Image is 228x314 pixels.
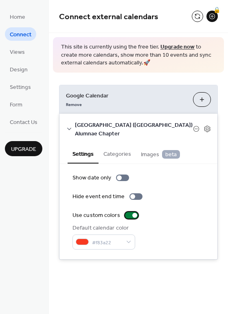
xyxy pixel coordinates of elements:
a: Home [5,10,30,23]
span: Contact Us [10,118,37,127]
span: Form [10,101,22,109]
span: Google Calendar [66,91,186,100]
button: Images beta [136,144,185,163]
a: Design [5,62,33,76]
span: #f83a22 [92,238,122,247]
a: Connect [5,27,36,41]
span: This site is currently using the free tier. to create more calendars, show more than 10 events an... [61,43,216,67]
span: Design [10,66,28,74]
div: Use custom colors [72,211,120,220]
a: Settings [5,80,36,93]
a: Upgrade now [160,42,195,53]
span: Remove [66,102,82,107]
span: Upgrade [11,145,36,154]
span: Connect external calendars [59,9,158,25]
a: Form [5,97,27,111]
div: Default calendar color [72,224,134,232]
div: Hide event end time [72,192,125,201]
div: Show date only [72,174,111,182]
span: Home [10,13,25,22]
button: Categories [99,144,136,163]
span: Images [141,150,180,159]
span: [GEOGRAPHIC_DATA] ([GEOGRAPHIC_DATA]) Alumnae Chapter [75,121,193,138]
span: Views [10,48,25,57]
span: Settings [10,83,31,92]
button: Settings [68,144,99,164]
button: Upgrade [5,141,42,156]
a: Contact Us [5,115,42,128]
span: Connect [10,31,31,39]
span: beta [162,150,180,159]
a: Views [5,45,30,58]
